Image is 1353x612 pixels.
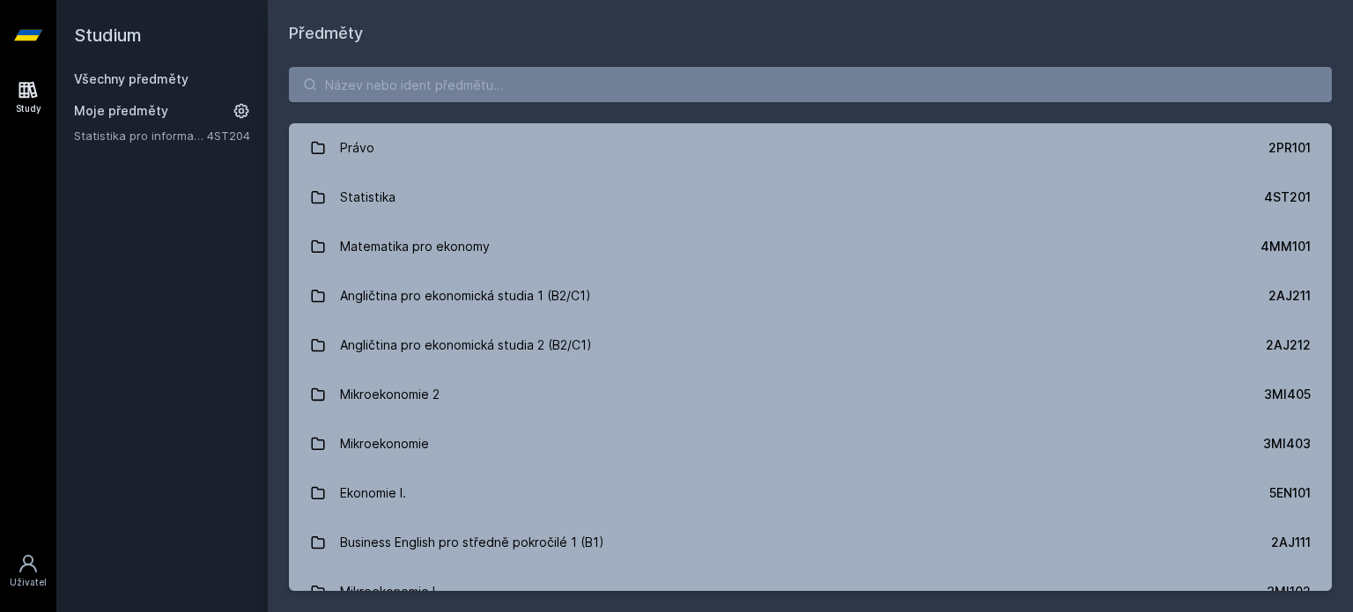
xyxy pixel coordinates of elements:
[289,518,1332,567] a: Business English pro středně pokročilé 1 (B1) 2AJ111
[289,67,1332,102] input: Název nebo ident předmětu…
[289,419,1332,468] a: Mikroekonomie 3MI403
[289,370,1332,419] a: Mikroekonomie 2 3MI405
[289,222,1332,271] a: Matematika pro ekonomy 4MM101
[340,476,406,511] div: Ekonomie I.
[340,525,604,560] div: Business English pro středně pokročilé 1 (B1)
[289,173,1332,222] a: Statistika 4ST201
[1261,238,1311,255] div: 4MM101
[1267,583,1311,601] div: 3MI102
[1269,484,1311,502] div: 5EN101
[1268,139,1311,157] div: 2PR101
[74,127,207,144] a: Statistika pro informatiky
[16,102,41,115] div: Study
[289,321,1332,370] a: Angličtina pro ekonomická studia 2 (B2/C1) 2AJ212
[1268,287,1311,305] div: 2AJ211
[74,71,189,86] a: Všechny předměty
[1271,534,1311,551] div: 2AJ111
[340,377,440,412] div: Mikroekonomie 2
[10,576,47,589] div: Uživatel
[4,70,53,124] a: Study
[340,426,429,461] div: Mikroekonomie
[340,130,374,166] div: Právo
[289,123,1332,173] a: Právo 2PR101
[1264,188,1311,206] div: 4ST201
[4,544,53,598] a: Uživatel
[340,328,592,363] div: Angličtina pro ekonomická studia 2 (B2/C1)
[289,468,1332,518] a: Ekonomie I. 5EN101
[340,229,490,264] div: Matematika pro ekonomy
[340,180,396,215] div: Statistika
[207,129,250,143] a: 4ST204
[340,574,435,609] div: Mikroekonomie I
[74,102,168,120] span: Moje předměty
[289,21,1332,46] h1: Předměty
[289,271,1332,321] a: Angličtina pro ekonomická studia 1 (B2/C1) 2AJ211
[1263,435,1311,453] div: 3MI403
[1264,386,1311,403] div: 3MI405
[1266,336,1311,354] div: 2AJ212
[340,278,591,313] div: Angličtina pro ekonomická studia 1 (B2/C1)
